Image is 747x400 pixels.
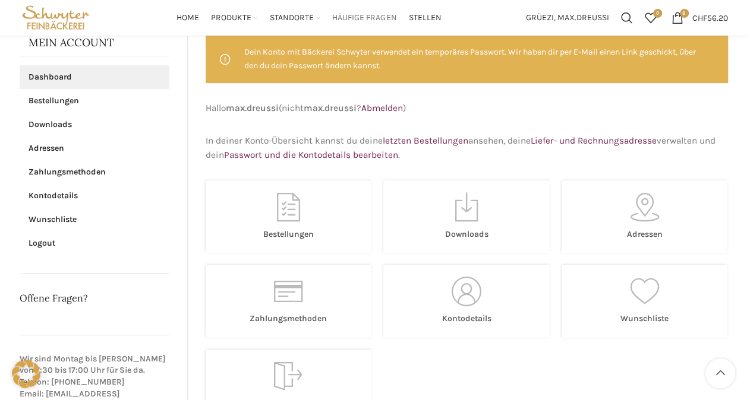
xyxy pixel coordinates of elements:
a: Dashboard [20,65,169,89]
a: Wunschliste [20,208,169,231]
a: Downloads [383,180,550,253]
span: Häufige Fragen [332,12,396,24]
a: letzten Bestellungen [383,135,468,146]
a: 8 CHF56.20 [666,6,734,30]
a: Liefer- und Rechnungsadresse [531,135,657,146]
span: Grüezi, max.dreussi [526,14,609,22]
a: Bestellungen [20,89,169,113]
a: Abmelden [361,103,403,113]
strong: Telefon: [PHONE_NUMBER] [20,377,125,387]
a: Häufige Fragen [332,6,396,30]
div: Dein Konto mit Bäckerei Schwyter verwendet ein temporäres Passwort. Wir haben dir per E-Mail eine... [206,35,728,83]
strong: Wir sind Montag bis [PERSON_NAME] von 7:30 bis 17:00 Uhr für Sie da. [20,354,166,376]
a: Kontodetails [20,184,169,208]
a: Adressen [20,136,169,160]
a: Logout [20,231,169,255]
p: Hallo (nicht ? ) [206,101,728,116]
a: 0 [639,6,663,30]
a: Wunschliste [562,265,728,337]
span: Stellen [408,12,441,24]
strong: max.dreussi [226,103,279,113]
span: Home [176,12,199,24]
p: In deiner Konto-Übersicht kannst du deine ansehen, deine verwalten und dein . [206,134,728,163]
span: Standorte [270,12,314,24]
a: Scroll to top button [705,358,735,388]
a: Home [176,6,199,30]
h3: Mein Account [20,35,169,56]
a: Adressen [562,180,728,253]
a: Zahlungsmethoden [20,160,169,184]
span: Produkte [211,12,251,24]
a: Produkte [211,6,258,30]
h2: Offene Fragen? [20,291,169,304]
a: Downloads [20,113,169,136]
bdi: 56.20 [692,12,728,23]
span: 8 [680,9,689,18]
a: Standorte [270,6,320,30]
a: Zahlungsmethoden [206,265,372,337]
a: Bestellungen [206,180,372,253]
nav: Kontoseiten [20,65,169,255]
a: Kontodetails [383,265,550,337]
div: Main navigation [98,6,519,30]
span: 0 [653,9,662,18]
a: Suchen [615,6,639,30]
a: Stellen [408,6,441,30]
span: CHF [692,12,707,23]
a: Site logo [20,12,93,22]
div: Meine Wunschliste [639,6,663,30]
a: Passwort und die Kontodetails bearbeiten [224,150,398,160]
a: Grüezi, max.dreussi [520,6,615,30]
strong: max.dreussi [304,103,357,113]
